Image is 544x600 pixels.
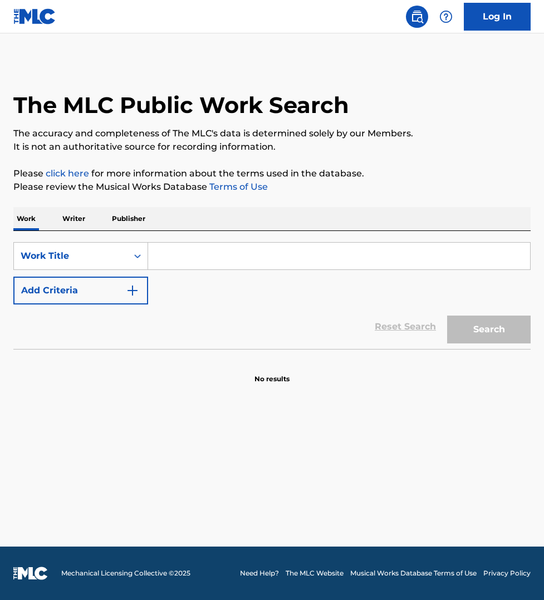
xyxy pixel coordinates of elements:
p: Please for more information about the terms used in the database. [13,167,531,180]
a: click here [46,168,89,179]
span: Mechanical Licensing Collective © 2025 [61,568,190,578]
img: logo [13,567,48,580]
div: Help [435,6,457,28]
img: 9d2ae6d4665cec9f34b9.svg [126,284,139,297]
img: MLC Logo [13,8,56,24]
p: It is not an authoritative source for recording information. [13,140,531,154]
p: Writer [59,207,89,230]
p: Work [13,207,39,230]
a: Privacy Policy [483,568,531,578]
a: Public Search [406,6,428,28]
div: Work Title [21,249,121,263]
a: Musical Works Database Terms of Use [350,568,477,578]
p: Publisher [109,207,149,230]
a: Need Help? [240,568,279,578]
p: Please review the Musical Works Database [13,180,531,194]
a: The MLC Website [286,568,344,578]
a: Log In [464,3,531,31]
p: No results [254,361,290,384]
h1: The MLC Public Work Search [13,91,349,119]
a: Terms of Use [207,181,268,192]
form: Search Form [13,242,531,349]
img: help [439,10,453,23]
img: search [410,10,424,23]
p: The accuracy and completeness of The MLC's data is determined solely by our Members. [13,127,531,140]
button: Add Criteria [13,277,148,304]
